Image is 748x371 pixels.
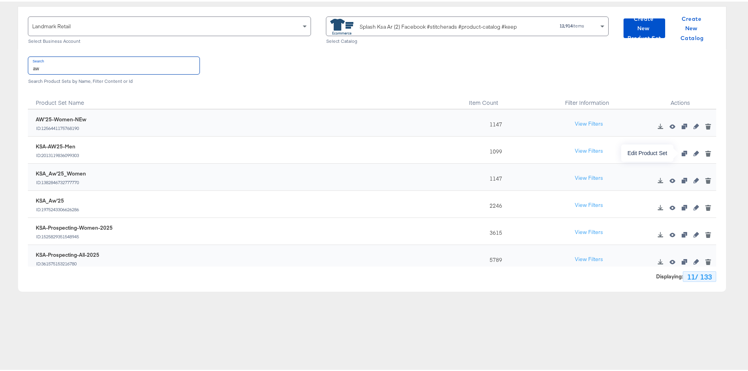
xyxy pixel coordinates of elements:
[458,108,530,135] div: 1147
[36,196,79,203] div: KSA_Aw'25
[36,178,86,183] div: ID: 1382846732777770
[458,88,530,108] div: Toggle SortBy
[458,189,530,216] div: 2246
[28,37,311,42] div: Select Business Account
[627,13,662,42] span: Create New Product Set
[36,141,79,149] div: KSA-AW25-Men
[36,205,79,210] div: ID: 1975243306626286
[569,251,609,265] button: View Filters
[36,168,86,176] div: KSA_Aw'25_Women
[32,21,71,28] span: Landmark Retail
[569,115,609,130] button: View Filters
[28,77,716,82] div: Search Product Sets by Name, Filter Content or Id
[36,259,99,265] div: ID: 361575153216780
[360,21,517,29] div: Splash Ksa Ar (2) Facebook #stitcherads #product-catalog #keep
[560,21,572,27] strong: 12,914
[458,216,530,243] div: 3615
[569,224,609,238] button: View Filters
[675,13,710,42] span: Create New Catalog
[28,88,458,108] div: Toggle SortBy
[458,135,530,162] div: 1099
[569,143,609,157] button: View Filters
[36,250,99,257] div: KSA-Prospecting-All-2025
[530,88,644,108] div: Filter Information
[624,17,665,37] button: Create New Product Set
[36,223,113,230] div: KSA-Prospecting-Women-2025
[644,88,716,108] div: Actions
[671,17,713,37] button: Create New Catalog
[28,88,458,108] div: Product Set Name
[458,243,530,270] div: 5789
[569,197,609,211] button: View Filters
[458,162,530,189] div: 1147
[36,114,86,122] div: AW'25-Women-NEw
[569,170,609,184] button: View Filters
[541,22,585,27] div: items
[36,124,86,129] div: ID: 1256441175768190
[36,232,113,238] div: ID: 1525829351548945
[656,271,683,279] strong: Displaying :
[326,37,609,42] div: Select Catalog
[458,88,530,108] div: Item Count
[683,270,716,281] div: 11 / 133
[28,55,199,72] input: Search product sets
[36,151,79,156] div: ID: 2013119836099303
